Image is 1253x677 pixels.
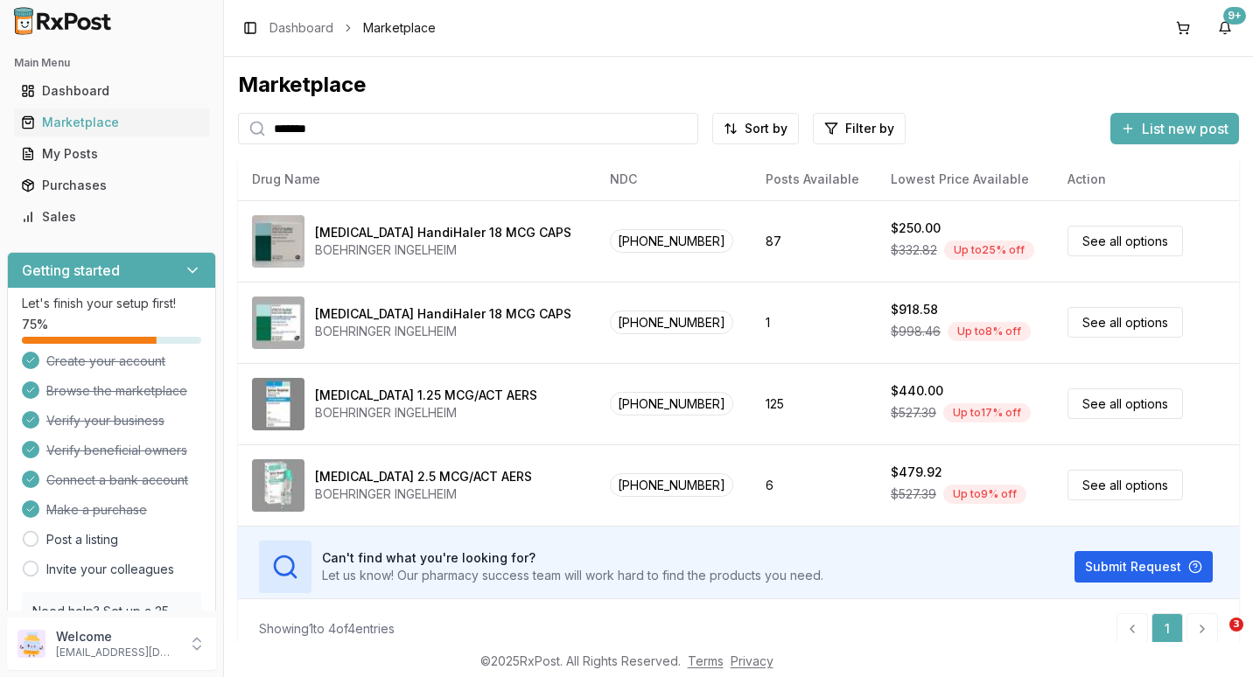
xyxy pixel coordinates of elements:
[752,200,877,282] td: 87
[322,567,823,584] p: Let us know! Our pharmacy success team will work hard to find the products you need.
[21,114,202,131] div: Marketplace
[1193,618,1235,660] iframe: Intercom live chat
[610,392,733,415] span: [PHONE_NUMBER]
[56,628,178,646] p: Welcome
[813,113,906,144] button: Filter by
[22,295,201,312] p: Let's finish your setup first!
[46,531,118,548] a: Post a listing
[1151,613,1183,645] a: 1
[1074,551,1213,583] button: Submit Request
[315,305,571,323] div: [MEDICAL_DATA] HandiHaler 18 MCG CAPS
[315,404,537,422] div: BOEHRINGER INGELHEIM
[891,301,938,318] div: $918.58
[610,229,733,253] span: [PHONE_NUMBER]
[363,19,436,37] span: Marketplace
[845,120,894,137] span: Filter by
[315,468,532,485] div: [MEDICAL_DATA] 2.5 MCG/ACT AERS
[1110,113,1239,144] button: List new post
[877,158,1053,200] th: Lowest Price Available
[252,215,304,268] img: Spiriva HandiHaler 18 MCG CAPS
[46,352,165,370] span: Create your account
[56,646,178,660] p: [EMAIL_ADDRESS][DOMAIN_NAME]
[46,561,174,578] a: Invite your colleagues
[7,171,216,199] button: Purchases
[943,403,1031,422] div: Up to 17 % off
[315,485,532,503] div: BOEHRINGER INGELHEIM
[17,630,45,658] img: User avatar
[688,653,724,668] a: Terms
[315,241,571,259] div: BOEHRINGER INGELHEIM
[252,297,304,349] img: Spiriva HandiHaler 18 MCG CAPS
[7,203,216,231] button: Sales
[1223,7,1246,24] div: 9+
[21,177,202,194] div: Purchases
[1067,388,1183,419] a: See all options
[21,82,202,100] div: Dashboard
[1142,118,1228,139] span: List new post
[14,170,209,201] a: Purchases
[259,620,395,638] div: Showing 1 to 4 of 4 entries
[32,603,191,655] p: Need help? Set up a 25 minute call with our team to set up.
[596,158,752,200] th: NDC
[14,201,209,233] a: Sales
[14,75,209,107] a: Dashboard
[46,382,187,400] span: Browse the marketplace
[315,224,571,241] div: [MEDICAL_DATA] HandiHaler 18 MCG CAPS
[46,412,164,429] span: Verify your business
[315,387,537,404] div: [MEDICAL_DATA] 1.25 MCG/ACT AERS
[891,485,936,503] span: $527.39
[1229,618,1243,632] span: 3
[269,19,436,37] nav: breadcrumb
[46,501,147,519] span: Make a purchase
[610,473,733,497] span: [PHONE_NUMBER]
[891,464,942,481] div: $479.92
[1211,14,1239,42] button: 9+
[46,442,187,459] span: Verify beneficial owners
[944,241,1034,260] div: Up to 25 % off
[1067,226,1183,256] a: See all options
[752,363,877,444] td: 125
[891,382,943,400] div: $440.00
[252,459,304,512] img: Spiriva Respimat 2.5 MCG/ACT AERS
[731,653,773,668] a: Privacy
[21,145,202,163] div: My Posts
[22,260,120,281] h3: Getting started
[712,113,799,144] button: Sort by
[752,282,877,363] td: 1
[14,138,209,170] a: My Posts
[21,208,202,226] div: Sales
[1067,307,1183,338] a: See all options
[269,19,333,37] a: Dashboard
[1116,613,1218,645] nav: pagination
[948,322,1031,341] div: Up to 8 % off
[22,316,48,333] span: 75 %
[610,311,733,334] span: [PHONE_NUMBER]
[7,7,119,35] img: RxPost Logo
[752,158,877,200] th: Posts Available
[322,549,823,567] h3: Can't find what you're looking for?
[1053,158,1239,200] th: Action
[14,107,209,138] a: Marketplace
[891,323,941,340] span: $998.46
[891,404,936,422] span: $527.39
[745,120,787,137] span: Sort by
[891,241,937,259] span: $332.82
[14,56,209,70] h2: Main Menu
[1067,470,1183,500] a: See all options
[7,108,216,136] button: Marketplace
[1110,122,1239,139] a: List new post
[315,323,571,340] div: BOEHRINGER INGELHEIM
[46,471,188,489] span: Connect a bank account
[7,140,216,168] button: My Posts
[943,485,1026,504] div: Up to 9 % off
[252,378,304,430] img: Spiriva Respimat 1.25 MCG/ACT AERS
[238,158,596,200] th: Drug Name
[752,444,877,526] td: 6
[7,77,216,105] button: Dashboard
[891,220,941,237] div: $250.00
[238,71,1239,99] div: Marketplace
